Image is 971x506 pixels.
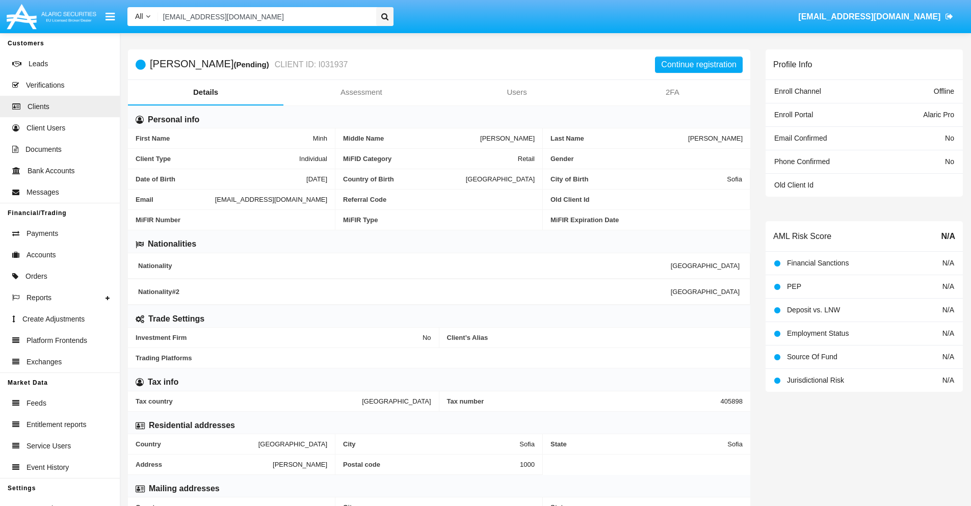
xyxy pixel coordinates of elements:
span: Alaric Pro [923,111,954,119]
img: Logo image [5,2,98,32]
span: Country of Birth [343,175,466,183]
span: Payments [27,228,58,239]
a: All [127,11,158,22]
span: [GEOGRAPHIC_DATA] [671,262,740,270]
span: All [135,12,143,20]
span: Client’s Alias [447,334,743,341]
span: MiFIR Type [343,216,535,224]
span: N/A [942,259,954,267]
h6: Residential addresses [149,420,235,431]
span: N/A [942,329,954,337]
span: Client Users [27,123,65,134]
a: Details [128,80,283,104]
span: Tax number [447,397,721,405]
input: Search [158,7,373,26]
span: No [423,334,431,341]
h6: Tax info [148,377,178,388]
span: [GEOGRAPHIC_DATA] [466,175,535,183]
span: 405898 [721,397,743,405]
span: Reports [27,292,51,303]
h6: Personal info [148,114,199,125]
a: 2FA [595,80,750,104]
span: Gender [550,155,743,163]
h6: Mailing addresses [149,483,220,494]
span: Event History [27,462,69,473]
span: Date of Birth [136,175,306,183]
span: Sofia [727,175,742,183]
span: 1000 [520,461,535,468]
span: No [945,134,954,142]
span: Email [136,196,215,203]
span: Documents [25,144,62,155]
span: Messages [27,187,59,198]
span: Create Adjustments [22,314,85,325]
span: Old Client Id [774,181,813,189]
span: City of Birth [550,175,727,183]
h6: Trade Settings [148,313,204,325]
span: Old Client Id [550,196,742,203]
span: No [945,157,954,166]
span: Minh [313,135,327,142]
span: Leads [29,59,48,69]
span: First Name [136,135,313,142]
small: CLIENT ID: I031937 [272,61,348,69]
h5: [PERSON_NAME] [150,59,348,70]
span: MiFIR Number [136,216,327,224]
span: MiFID Category [343,155,518,163]
span: Enroll Portal [774,111,813,119]
span: [GEOGRAPHIC_DATA] [671,288,740,296]
span: N/A [942,376,954,384]
span: Nationality [138,262,671,270]
span: Employment Status [787,329,849,337]
span: Email Confirmed [774,134,827,142]
span: Referral Code [343,196,535,203]
span: Verifications [26,80,64,91]
span: Jurisdictional Risk [787,376,844,384]
span: Entitlement reports [27,419,87,430]
span: [GEOGRAPHIC_DATA] [362,397,431,405]
span: Financial Sanctions [787,259,849,267]
div: (Pending) [233,59,272,70]
span: Clients [28,101,49,112]
span: Accounts [27,250,56,260]
span: [GEOGRAPHIC_DATA] [258,440,327,448]
span: Sofia [519,440,535,448]
span: MiFIR Expiration Date [550,216,743,224]
span: [DATE] [306,175,327,183]
h6: Nationalities [148,238,196,250]
span: N/A [941,230,955,243]
span: Service Users [27,441,71,451]
a: [EMAIL_ADDRESS][DOMAIN_NAME] [794,3,958,31]
span: N/A [942,282,954,290]
span: City [343,440,519,448]
span: [PERSON_NAME] [480,135,535,142]
span: Middle Name [343,135,480,142]
span: Source Of Fund [787,353,837,361]
span: Trading Platforms [136,354,743,362]
span: N/A [942,306,954,314]
span: Sofia [727,440,743,448]
span: Individual [299,155,327,163]
span: Country [136,440,258,448]
span: Exchanges [27,357,62,367]
span: [PERSON_NAME] [273,461,327,468]
span: N/A [942,353,954,361]
span: Phone Confirmed [774,157,830,166]
span: [EMAIL_ADDRESS][DOMAIN_NAME] [798,12,940,21]
span: Bank Accounts [28,166,75,176]
span: State [550,440,727,448]
span: Deposit vs. LNW [787,306,840,314]
span: Address [136,461,273,468]
span: [PERSON_NAME] [688,135,743,142]
span: Postal code [343,461,520,468]
span: Tax country [136,397,362,405]
span: Platform Frontends [27,335,87,346]
h6: AML Risk Score [773,231,831,241]
span: Retail [518,155,535,163]
span: PEP [787,282,801,290]
button: Continue registration [655,57,743,73]
span: Last Name [550,135,688,142]
span: Investment Firm [136,334,423,341]
span: Enroll Channel [774,87,821,95]
a: Assessment [283,80,439,104]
